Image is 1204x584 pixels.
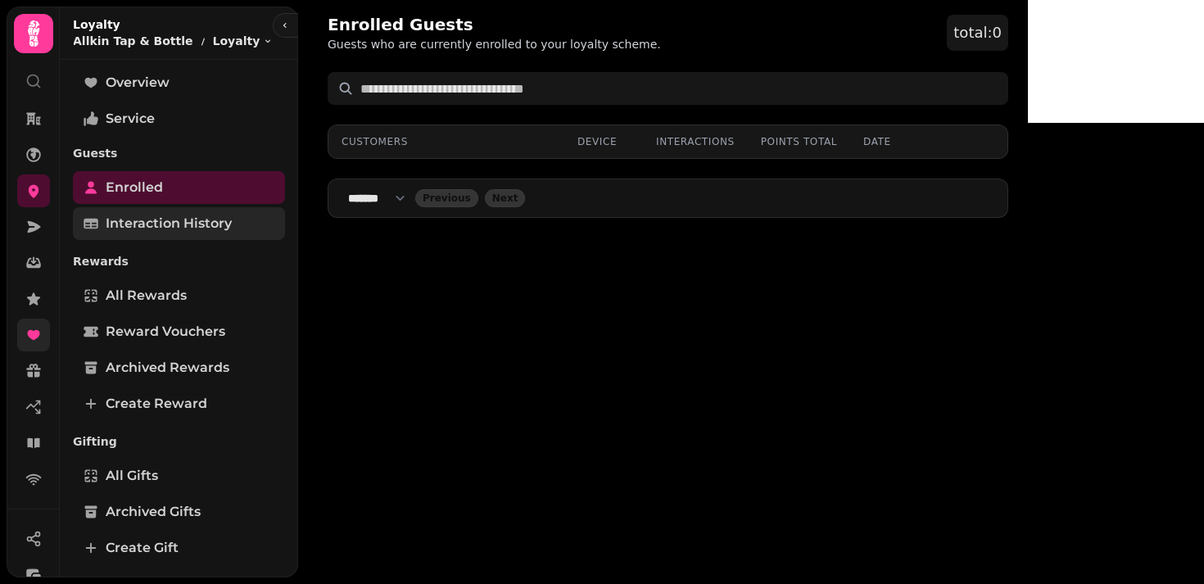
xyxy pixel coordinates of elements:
[73,315,285,348] a: Reward Vouchers
[423,193,471,203] span: Previous
[73,207,285,240] a: Interaction History
[106,358,229,378] span: Archived Rewards
[73,532,285,564] a: Create Gift
[106,178,163,197] span: Enrolled
[213,33,274,49] button: Loyalty
[328,179,1008,218] nav: Pagination
[947,15,1008,51] div: total: 0
[73,247,285,276] p: Rewards
[106,322,225,342] span: Reward Vouchers
[577,135,630,148] div: Device
[761,135,837,148] div: Points Total
[73,351,285,384] a: Archived Rewards
[73,102,285,135] a: Service
[73,16,273,33] h2: Loyalty
[328,13,642,36] h2: Enrolled Guests
[106,214,232,233] span: Interaction History
[328,36,661,52] p: Guests who are currently enrolled to your loyalty scheme.
[73,460,285,492] a: All Gifts
[656,135,735,148] div: Interactions
[863,135,916,148] div: Date
[492,193,518,203] span: Next
[73,33,273,49] nav: breadcrumb
[73,33,193,49] p: Allkin Tap & Bottle
[106,466,158,486] span: All Gifts
[106,538,179,558] span: Create Gift
[106,73,170,93] span: Overview
[73,138,285,168] p: Guests
[73,171,285,204] a: Enrolled
[73,496,285,528] a: Archived Gifts
[73,387,285,420] a: Create reward
[485,189,526,207] button: next
[73,427,285,456] p: Gifting
[106,109,155,129] span: Service
[342,135,551,148] div: Customers
[106,394,207,414] span: Create reward
[415,189,478,207] button: back
[106,502,201,522] span: Archived Gifts
[73,279,285,312] a: All Rewards
[106,286,187,306] span: All Rewards
[73,66,285,99] a: Overview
